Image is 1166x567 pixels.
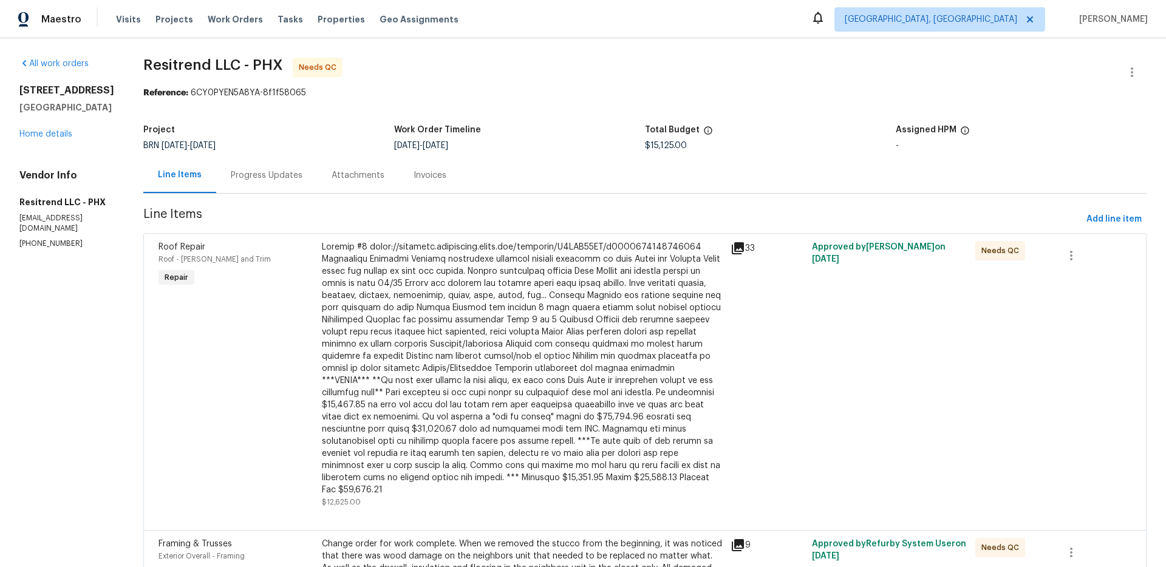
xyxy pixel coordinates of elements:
[155,13,193,25] span: Projects
[731,241,805,256] div: 33
[981,245,1024,257] span: Needs QC
[812,552,839,560] span: [DATE]
[299,61,341,73] span: Needs QC
[318,13,365,25] span: Properties
[1074,13,1148,25] span: [PERSON_NAME]
[19,84,114,97] h2: [STREET_ADDRESS]
[159,540,232,548] span: Framing & Trusses
[812,540,966,560] span: Approved by Refurby System User on
[896,126,956,134] h5: Assigned HPM
[380,13,459,25] span: Geo Assignments
[143,89,188,97] b: Reference:
[19,130,72,138] a: Home details
[414,169,446,182] div: Invoices
[896,141,1147,150] div: -
[19,59,89,68] a: All work orders
[1086,212,1142,227] span: Add line item
[19,213,114,234] p: [EMAIL_ADDRESS][DOMAIN_NAME]
[645,141,687,150] span: $15,125.00
[19,196,114,208] h5: Resitrend LLC - PHX
[162,141,187,150] span: [DATE]
[332,169,384,182] div: Attachments
[116,13,141,25] span: Visits
[19,169,114,182] h4: Vendor Info
[322,241,723,496] div: Loremip #8 dolor://sitametc.adipiscing.elits.doe/temporin/U4LAB55ET/d0000674148746064 Magnaaliqu ...
[981,542,1024,554] span: Needs QC
[322,498,361,506] span: $12,625.00
[159,552,245,560] span: Exterior Overall - Framing
[812,255,839,263] span: [DATE]
[158,169,202,181] div: Line Items
[159,243,205,251] span: Roof Repair
[143,87,1147,99] div: 6CY0PYEN5A8YA-8f1f58065
[703,126,713,141] span: The total cost of line items that have been proposed by Opendoor. This sum includes line items th...
[278,15,303,24] span: Tasks
[143,58,283,72] span: Resitrend LLC - PHX
[208,13,263,25] span: Work Orders
[159,256,271,263] span: Roof - [PERSON_NAME] and Trim
[1082,208,1147,231] button: Add line item
[160,271,193,283] span: Repair
[845,13,1017,25] span: [GEOGRAPHIC_DATA], [GEOGRAPHIC_DATA]
[231,169,302,182] div: Progress Updates
[41,13,81,25] span: Maestro
[190,141,216,150] span: [DATE]
[731,538,805,552] div: 9
[19,101,114,114] h5: [GEOGRAPHIC_DATA]
[960,126,970,141] span: The hpm assigned to this work order.
[143,141,216,150] span: BRN
[812,243,946,263] span: Approved by [PERSON_NAME] on
[394,141,448,150] span: -
[143,208,1082,231] span: Line Items
[394,141,420,150] span: [DATE]
[162,141,216,150] span: -
[19,239,114,249] p: [PHONE_NUMBER]
[143,126,175,134] h5: Project
[645,126,700,134] h5: Total Budget
[394,126,481,134] h5: Work Order Timeline
[423,141,448,150] span: [DATE]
